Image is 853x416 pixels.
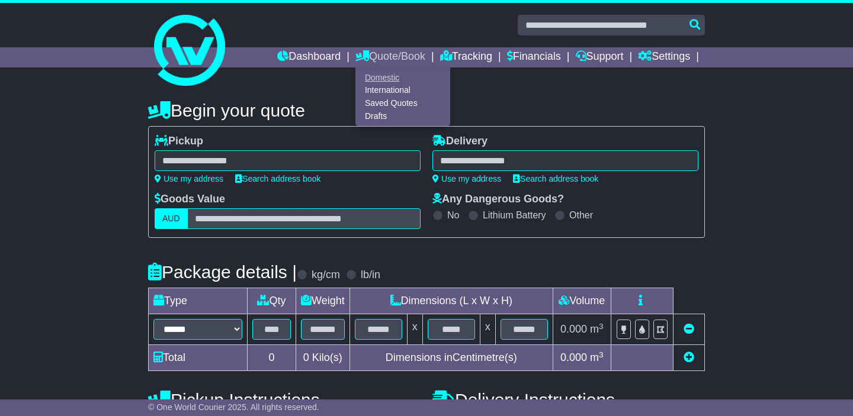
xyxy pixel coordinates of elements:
td: Qty [248,288,296,314]
label: Pickup [155,135,203,148]
span: 0.000 [560,351,587,363]
sup: 3 [599,322,604,331]
div: Quote/Book [355,67,450,126]
span: m [590,351,604,363]
label: Delivery [432,135,488,148]
label: Lithium Battery [483,209,546,221]
a: Support [576,47,624,67]
span: 0.000 [560,323,587,335]
a: Search address book [513,174,598,183]
label: Any Dangerous Goods? [432,193,564,206]
a: Saved Quotes [356,97,450,110]
a: Use my address [432,174,501,183]
td: Type [149,288,248,314]
label: kg/cm [312,269,340,282]
label: Goods Value [155,193,225,206]
a: Financials [507,47,561,67]
a: International [356,84,450,97]
label: Other [569,209,593,221]
td: x [480,314,495,345]
h4: Begin your quote [148,101,705,120]
a: Tracking [440,47,492,67]
label: AUD [155,208,188,229]
td: Weight [296,288,350,314]
a: Settings [638,47,690,67]
td: 0 [248,345,296,371]
h4: Pickup Instructions [148,390,421,409]
a: Remove this item [684,323,694,335]
h4: Package details | [148,262,297,282]
td: x [407,314,422,345]
span: m [590,323,604,335]
a: Quote/Book [355,47,425,67]
td: Dimensions (L x W x H) [349,288,553,314]
a: Add new item [684,351,694,363]
span: © One World Courier 2025. All rights reserved. [148,402,319,412]
a: Dashboard [277,47,341,67]
td: Kilo(s) [296,345,350,371]
a: Domestic [356,71,450,84]
label: lb/in [361,269,380,282]
h4: Delivery Instructions [432,390,705,409]
a: Use my address [155,174,223,183]
td: Total [149,345,248,371]
span: 0 [303,351,309,363]
label: No [447,209,459,221]
a: Search address book [235,174,320,183]
td: Dimensions in Centimetre(s) [349,345,553,371]
td: Volume [553,288,611,314]
sup: 3 [599,350,604,359]
a: Drafts [356,109,450,122]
